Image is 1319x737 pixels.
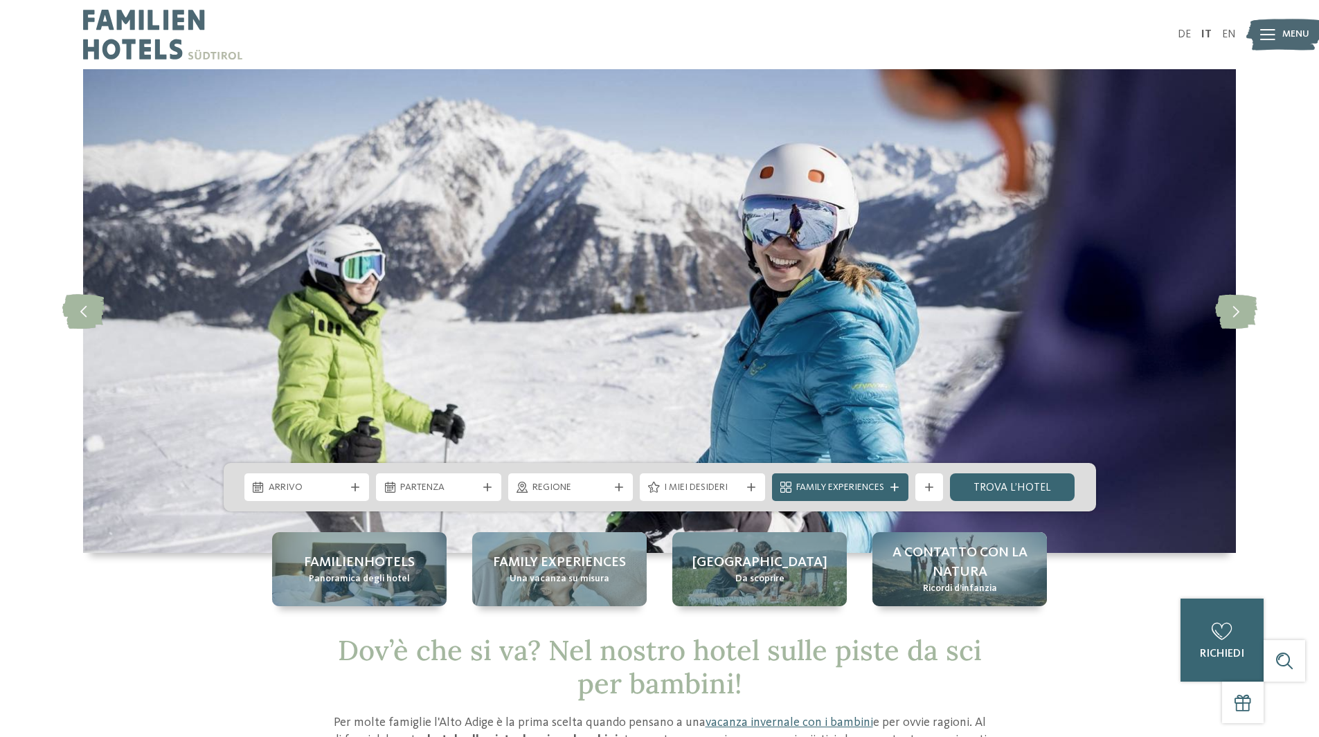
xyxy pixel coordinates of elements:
[472,532,647,606] a: Hotel sulle piste da sci per bambini: divertimento senza confini Family experiences Una vacanza s...
[1181,599,1264,682] a: richiedi
[950,473,1075,501] a: trova l’hotel
[269,481,346,495] span: Arrivo
[796,481,884,495] span: Family Experiences
[886,543,1033,582] span: A contatto con la natura
[338,633,982,701] span: Dov’è che si va? Nel nostro hotel sulle piste da sci per bambini!
[692,553,827,572] span: [GEOGRAPHIC_DATA]
[1200,648,1244,659] span: richiedi
[706,716,873,729] a: vacanza invernale con i bambini
[272,532,447,606] a: Hotel sulle piste da sci per bambini: divertimento senza confini Familienhotels Panoramica degli ...
[923,582,997,596] span: Ricordi d’infanzia
[510,572,609,586] span: Una vacanza su misura
[1222,29,1236,40] a: EN
[1201,29,1212,40] a: IT
[400,481,477,495] span: Partenza
[1178,29,1191,40] a: DE
[735,572,784,586] span: Da scoprire
[672,532,847,606] a: Hotel sulle piste da sci per bambini: divertimento senza confini [GEOGRAPHIC_DATA] Da scoprire
[532,481,609,495] span: Regione
[1282,28,1309,42] span: Menu
[83,69,1236,553] img: Hotel sulle piste da sci per bambini: divertimento senza confini
[309,572,410,586] span: Panoramica degli hotel
[664,481,741,495] span: I miei desideri
[872,532,1047,606] a: Hotel sulle piste da sci per bambini: divertimento senza confini A contatto con la natura Ricordi...
[304,553,415,572] span: Familienhotels
[493,553,626,572] span: Family experiences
